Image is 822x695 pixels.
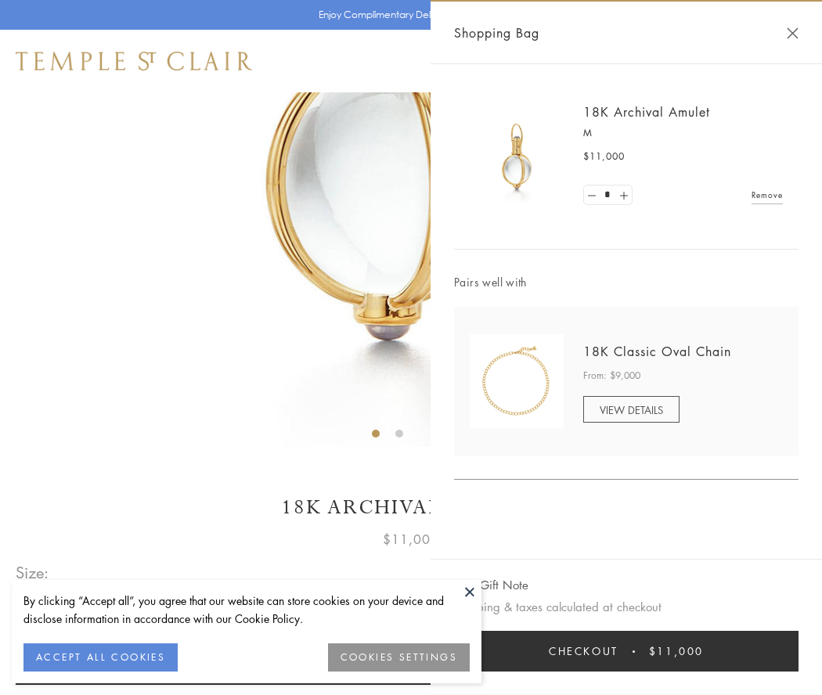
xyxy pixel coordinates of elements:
[454,23,539,43] span: Shopping Bag
[454,273,799,291] span: Pairs well with
[328,643,470,672] button: COOKIES SETTINGS
[470,110,564,203] img: 18K Archival Amulet
[583,125,783,141] p: M
[16,52,252,70] img: Temple St. Clair
[583,368,640,384] span: From: $9,000
[583,149,625,164] span: $11,000
[16,494,806,521] h1: 18K Archival Amulet
[319,7,496,23] p: Enjoy Complimentary Delivery & Returns
[649,643,704,660] span: $11,000
[752,186,783,203] a: Remove
[787,27,799,39] button: Close Shopping Bag
[16,560,50,585] span: Size:
[583,343,731,360] a: 18K Classic Oval Chain
[583,103,710,121] a: 18K Archival Amulet
[583,396,680,423] a: VIEW DETAILS
[470,334,564,428] img: N88865-OV18
[600,402,663,417] span: VIEW DETAILS
[584,185,600,205] a: Set quantity to 0
[454,597,799,617] p: Shipping & taxes calculated at checkout
[23,592,470,628] div: By clicking “Accept all”, you agree that our website can store cookies on your device and disclos...
[454,575,528,595] button: Add Gift Note
[383,529,439,549] span: $11,000
[615,185,631,205] a: Set quantity to 2
[549,643,618,660] span: Checkout
[23,643,178,672] button: ACCEPT ALL COOKIES
[454,631,799,672] button: Checkout $11,000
